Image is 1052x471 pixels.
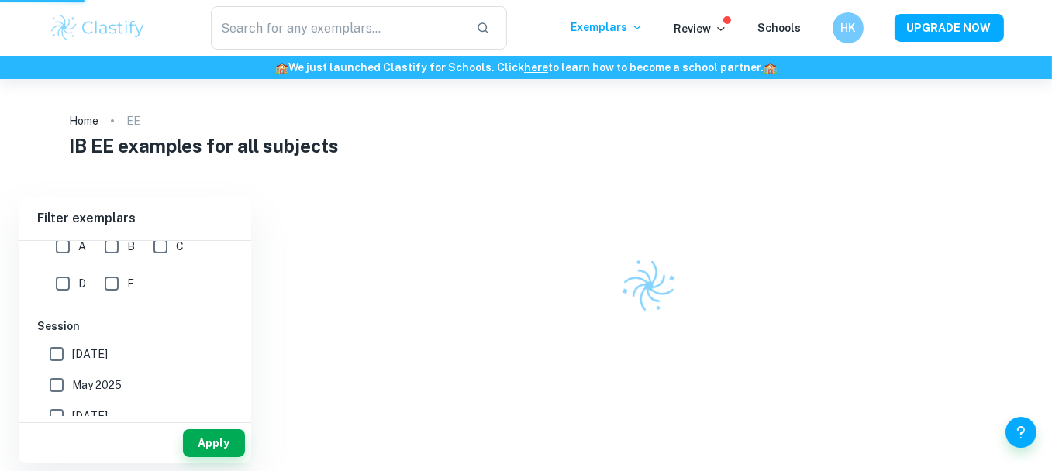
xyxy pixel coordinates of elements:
[612,250,685,322] img: Clastify logo
[674,20,727,37] p: Review
[72,376,122,394] span: May 2025
[764,61,777,74] span: 🏫
[895,14,1004,42] button: UPGRADE NOW
[1005,417,1036,448] button: Help and Feedback
[127,238,135,255] span: B
[126,112,140,129] p: EE
[37,318,233,335] h6: Session
[78,275,86,292] span: D
[3,59,1049,76] h6: We just launched Clastify for Schools. Click to learn how to become a school partner.
[176,238,184,255] span: C
[72,407,108,425] span: [DATE]
[19,197,251,240] h6: Filter exemplars
[275,61,288,74] span: 🏫
[49,12,147,43] img: Clastify logo
[524,61,548,74] a: here
[758,22,802,34] a: Schools
[211,6,464,50] input: Search for any exemplars...
[839,19,857,36] h6: HK
[183,429,245,457] button: Apply
[127,275,134,292] span: E
[69,132,982,160] h1: IB EE examples for all subjects
[571,19,643,36] p: Exemplars
[833,12,864,43] button: HK
[72,346,108,363] span: [DATE]
[78,238,86,255] span: A
[69,110,98,132] a: Home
